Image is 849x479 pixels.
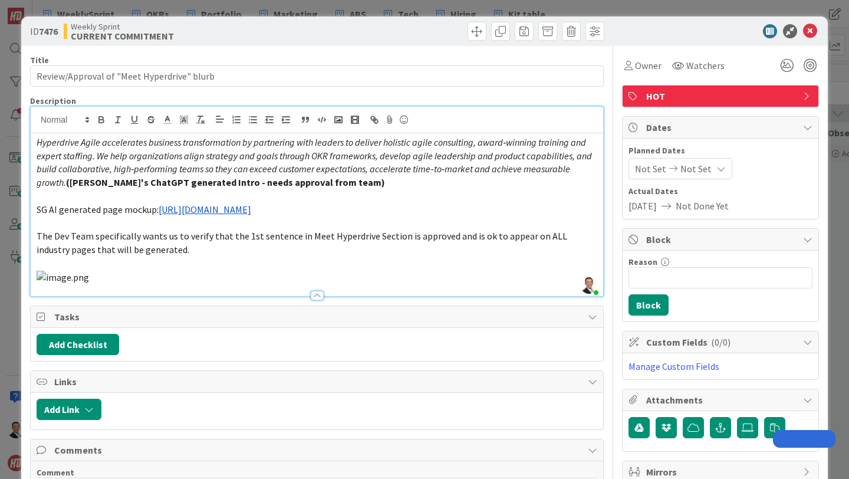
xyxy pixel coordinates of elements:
label: Reason [628,257,657,267]
em: Hyperdrive Agile accelerates business transformation by partnering with leaders to deliver holist... [37,136,594,188]
span: HOT [646,89,797,103]
span: Not Set [680,162,712,176]
button: Add Link [37,399,101,420]
a: [URL][DOMAIN_NAME] [159,204,251,215]
span: Planned Dates [628,145,812,157]
span: Comment [37,467,74,478]
span: Not Done Yet [676,199,729,213]
img: image.png [37,271,89,284]
button: Add Checklist [37,334,119,355]
b: CURRENT COMMITMENT [71,31,174,41]
img: UCWZD98YtWJuY0ewth2JkLzM7ZIabXpM.png [581,277,597,294]
span: Dates [646,120,797,134]
span: Attachments [646,393,797,407]
span: SG AI generated page mockup: [37,204,159,215]
span: Weekly Sprint [71,22,174,31]
span: Owner [635,58,662,73]
span: Comments [54,443,582,457]
strong: ([PERSON_NAME]'s ChatGPT generated Intro - needs approval from team) [66,176,385,188]
span: The Dev Team specifically wants us to verify that the 1st sentence in Meet Hyperdrive Section is ... [37,230,569,255]
label: Title [30,55,49,65]
span: ( 0/0 ) [711,336,730,348]
span: ID [30,24,58,38]
span: Mirrors [646,465,797,479]
button: Block [628,294,669,316]
b: 7476 [39,25,58,37]
span: Description [30,96,76,106]
span: Watchers [686,58,725,73]
span: Custom Fields [646,335,797,349]
span: Not Set [635,162,666,176]
a: Manage Custom Fields [628,360,719,372]
span: [DATE] [628,199,657,213]
span: Actual Dates [628,185,812,198]
span: Block [646,232,797,247]
span: Links [54,375,582,389]
span: Tasks [54,310,582,324]
input: type card name here... [30,65,604,87]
